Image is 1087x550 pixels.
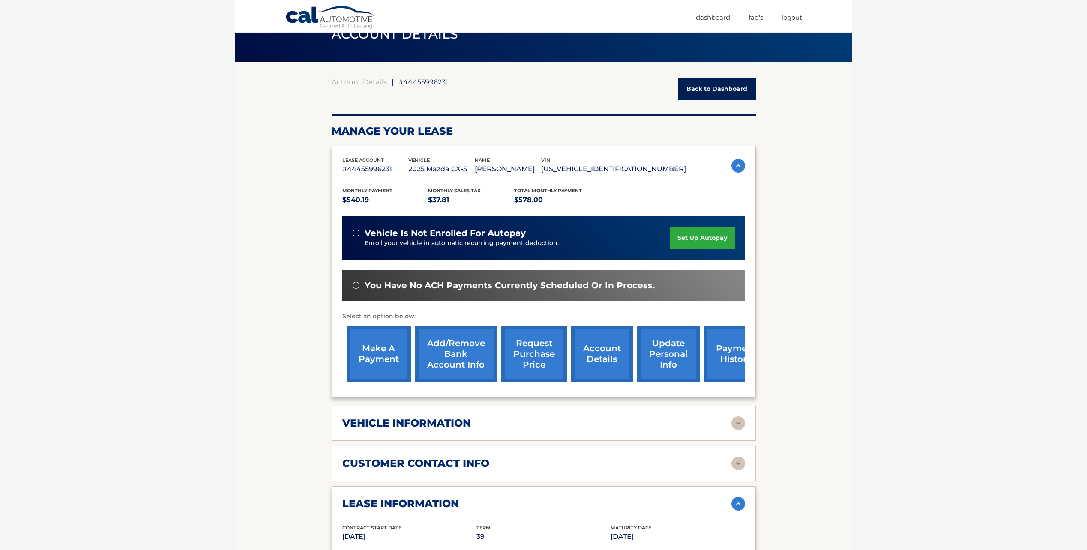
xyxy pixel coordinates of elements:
p: #44455996231 [342,163,409,175]
a: make a payment [347,326,411,382]
p: $37.81 [428,194,514,206]
a: FAQ's [749,10,763,24]
a: set up autopay [670,227,734,249]
p: 39 [476,531,611,543]
h2: Manage Your Lease [332,125,756,137]
p: 2025 Mazda CX-5 [408,163,475,175]
p: [DATE] [342,531,476,543]
img: accordion-rest.svg [731,416,745,430]
p: [DATE] [611,531,745,543]
span: #44455996231 [398,78,448,86]
a: Cal Automotive [285,6,375,30]
p: Select an option below: [342,311,745,322]
h2: lease information [342,497,459,510]
a: Logout [782,10,802,24]
a: Account Details [332,78,387,86]
span: Monthly Payment [342,188,392,194]
a: account details [571,326,633,382]
p: [PERSON_NAME] [475,163,541,175]
span: | [392,78,394,86]
a: update personal info [637,326,700,382]
span: ACCOUNT DETAILS [332,26,458,42]
img: accordion-active.svg [731,497,745,511]
p: [US_VEHICLE_IDENTIFICATION_NUMBER] [541,163,686,175]
span: Term [476,525,491,531]
img: alert-white.svg [353,282,359,289]
p: $540.19 [342,194,428,206]
h2: customer contact info [342,457,489,470]
span: Maturity Date [611,525,651,531]
span: lease account [342,157,384,163]
span: Total Monthly Payment [514,188,582,194]
h2: vehicle information [342,417,471,430]
img: accordion-rest.svg [731,457,745,470]
span: vehicle [408,157,430,163]
p: Enroll your vehicle in automatic recurring payment deduction. [365,239,671,248]
a: Dashboard [696,10,730,24]
span: Monthly sales Tax [428,188,481,194]
a: Back to Dashboard [678,78,756,100]
a: request purchase price [501,326,567,382]
img: alert-white.svg [353,230,359,236]
span: vehicle is not enrolled for autopay [365,228,526,239]
span: name [475,157,490,163]
a: payment history [704,326,768,382]
a: Add/Remove bank account info [415,326,497,382]
p: $578.00 [514,194,600,206]
span: vin [541,157,550,163]
span: You have no ACH payments currently scheduled or in process. [365,280,655,291]
img: accordion-active.svg [731,159,745,173]
span: Contract Start Date [342,525,401,531]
